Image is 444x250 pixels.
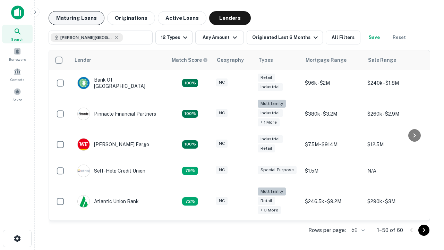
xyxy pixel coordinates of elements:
div: Retail [258,144,275,152]
td: $96k - $2M [301,70,364,96]
a: Search [2,25,33,43]
div: Capitalize uses an advanced AI algorithm to match your search with the best lender. The match sco... [172,56,208,64]
div: Matching Properties: 11, hasApolloMatch: undefined [182,167,198,175]
span: [PERSON_NAME][GEOGRAPHIC_DATA], [GEOGRAPHIC_DATA] [60,34,112,41]
div: 50 [349,225,366,235]
h6: Match Score [172,56,206,64]
div: [PERSON_NAME] Fargo [77,138,149,151]
div: Types [258,56,273,64]
span: Borrowers [9,57,26,62]
td: $380k - $3.2M [301,96,364,131]
div: NC [216,166,228,174]
a: Contacts [2,65,33,84]
div: Mortgage Range [306,56,347,64]
span: Search [11,36,24,42]
th: Sale Range [364,50,426,70]
img: capitalize-icon.png [11,6,24,19]
button: Active Loans [158,11,206,25]
img: picture [78,139,89,150]
div: Multifamily [258,187,286,195]
div: Retail [258,74,275,82]
button: Originated Last 6 Months [247,31,323,44]
div: Pinnacle Financial Partners [77,108,156,120]
td: N/A [364,158,426,184]
button: 12 Types [155,31,193,44]
td: $290k - $3M [364,184,426,219]
span: Contacts [10,77,24,82]
div: Special Purpose [258,166,297,174]
td: $480k - $3.1M [364,219,426,245]
td: $200k - $3.3M [301,219,364,245]
div: Multifamily [258,100,286,108]
div: + 3 more [258,206,281,214]
td: $7.5M - $914M [301,131,364,158]
td: $12.5M [364,131,426,158]
div: Industrial [258,109,283,117]
div: Sale Range [368,56,396,64]
button: Originations [107,11,155,25]
div: Originated Last 6 Months [252,33,320,42]
button: Save your search to get updates of matches that match your search criteria. [363,31,385,44]
th: Types [254,50,301,70]
p: 1–50 of 60 [377,226,403,234]
th: Geography [213,50,254,70]
div: Atlantic Union Bank [77,195,139,208]
div: Matching Properties: 10, hasApolloMatch: undefined [182,197,198,206]
th: Lender [70,50,168,70]
th: Capitalize uses an advanced AI algorithm to match your search with the best lender. The match sco... [168,50,213,70]
th: Mortgage Range [301,50,364,70]
div: Lender [75,56,91,64]
div: Matching Properties: 25, hasApolloMatch: undefined [182,110,198,118]
div: NC [216,140,228,148]
div: + 1 more [258,118,280,126]
button: All Filters [326,31,360,44]
div: Industrial [258,135,283,143]
img: picture [78,77,89,89]
div: Industrial [258,83,283,91]
div: Bank Of [GEOGRAPHIC_DATA] [77,77,161,89]
div: NC [216,109,228,117]
div: Geography [217,56,244,64]
div: Matching Properties: 15, hasApolloMatch: undefined [182,140,198,149]
button: Any Amount [195,31,244,44]
td: $1.5M [301,158,364,184]
a: Borrowers [2,45,33,64]
img: picture [78,195,89,207]
div: Retail [258,197,275,205]
span: Saved [12,97,23,102]
div: Self-help Credit Union [77,165,145,177]
td: $260k - $2.9M [364,96,426,131]
button: Go to next page [418,225,429,236]
p: Rows per page: [308,226,346,234]
div: NC [216,197,228,205]
a: Saved [2,85,33,104]
img: picture [78,165,89,177]
iframe: Chat Widget [409,172,444,206]
td: $240k - $1.8M [364,70,426,96]
img: picture [78,108,89,120]
div: NC [216,78,228,86]
td: $246.5k - $9.2M [301,184,364,219]
button: Lenders [209,11,251,25]
button: Reset [388,31,410,44]
button: Maturing Loans [49,11,104,25]
div: Matching Properties: 14, hasApolloMatch: undefined [182,79,198,87]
